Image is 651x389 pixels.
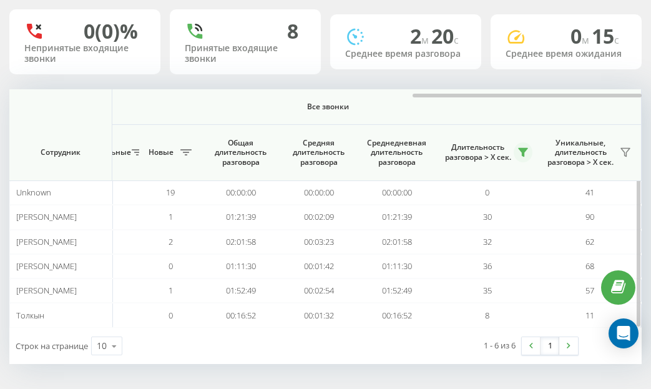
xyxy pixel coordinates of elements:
[202,254,280,278] td: 01:11:30
[16,211,77,222] span: [PERSON_NAME]
[358,278,436,303] td: 01:52:49
[280,278,358,303] td: 00:02:54
[483,211,492,222] span: 30
[16,236,77,247] span: [PERSON_NAME]
[410,22,431,49] span: 2
[585,285,594,296] span: 57
[16,260,77,272] span: [PERSON_NAME]
[280,205,358,229] td: 00:02:09
[358,303,436,327] td: 00:16:52
[169,211,173,222] span: 1
[16,285,77,296] span: [PERSON_NAME]
[545,138,616,167] span: Уникальные, длительность разговора > Х сек.
[585,260,594,272] span: 68
[202,205,280,229] td: 01:21:39
[506,49,627,59] div: Среднее время ожидания
[582,33,592,47] span: м
[202,230,280,254] td: 02:01:58
[202,278,280,303] td: 01:52:49
[570,22,592,49] span: 0
[280,303,358,327] td: 00:01:32
[454,33,459,47] span: c
[483,236,492,247] span: 32
[358,205,436,229] td: 01:21:39
[358,180,436,205] td: 00:00:00
[585,310,594,321] span: 11
[16,310,44,321] span: Толкын
[367,138,426,167] span: Среднедневная длительность разговора
[485,187,489,198] span: 0
[202,180,280,205] td: 00:00:00
[614,33,619,47] span: c
[16,340,88,352] span: Строк на странице
[83,147,128,157] span: Уникальные
[345,49,466,59] div: Среднее время разговора
[592,22,619,49] span: 15
[483,285,492,296] span: 35
[585,187,594,198] span: 41
[51,102,604,112] span: Все звонки
[287,19,298,43] div: 8
[358,230,436,254] td: 02:01:58
[431,22,459,49] span: 20
[289,138,348,167] span: Средняя длительность разговора
[609,318,639,348] div: Open Intercom Messenger
[211,138,270,167] span: Общая длительность разговора
[442,142,514,162] span: Длительность разговора > Х сек.
[145,147,177,157] span: Новые
[97,340,107,352] div: 10
[24,43,145,64] div: Непринятые входящие звонки
[585,211,594,222] span: 90
[185,43,306,64] div: Принятые входящие звонки
[484,339,516,352] div: 1 - 6 из 6
[483,260,492,272] span: 36
[169,285,173,296] span: 1
[84,19,138,43] div: 0 (0)%
[280,254,358,278] td: 00:01:42
[169,236,173,247] span: 2
[280,230,358,254] td: 00:03:23
[20,147,101,157] span: Сотрудник
[541,337,559,355] a: 1
[280,180,358,205] td: 00:00:00
[485,310,489,321] span: 8
[358,254,436,278] td: 01:11:30
[421,33,431,47] span: м
[16,187,51,198] span: Unknown
[585,236,594,247] span: 62
[202,303,280,327] td: 00:16:52
[169,310,173,321] span: 0
[169,260,173,272] span: 0
[166,187,175,198] span: 19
